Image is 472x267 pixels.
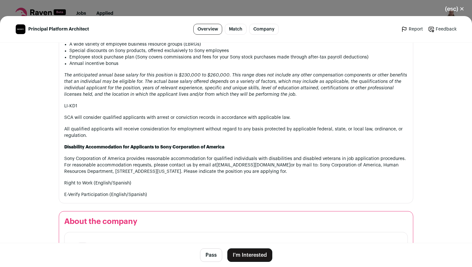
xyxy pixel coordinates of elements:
[69,60,408,67] li: Annual incentive bonus
[401,26,423,32] a: Report
[64,103,408,109] h1: LI-KD1
[28,26,89,32] span: Principal Platform Architect
[64,114,408,121] p: SCA will consider qualified applicants with arrest or conviction records in accordance with appli...
[69,54,408,60] li: Employee stock purchase plan (Sony covers commissions and fees for your Sony stock purchases made...
[69,41,408,48] li: A wide variety of employee business resource groups (EBRGs)
[64,126,408,139] p: All qualified applicants will receive consideration for employment without regard to any basis pr...
[16,24,25,34] img: 80d0fa0a4a82d33cb37873b6ed66ba68cdd359ecb195d754f65e56a0114912f8.jpg
[64,73,407,97] em: The anticipated annual base salary for this position is $230,000 to $260,000. This range does not...
[64,156,408,175] p: Sony Corporation of America provides reasonable accommodation for qualified individuals with disa...
[200,248,222,262] button: Pass
[428,26,457,32] a: Feedback
[64,192,147,197] a: E-Verify Participation (English/Spanish)
[193,24,222,35] a: Overview
[227,248,272,262] button: I'm Interested
[64,145,224,149] strong: Disability Accommodation for Applicants to Sony Corporation of America
[216,163,291,167] a: [EMAIL_ADDRESS][DOMAIN_NAME]
[437,2,472,16] button: Close modal
[64,217,408,227] h2: About the company
[249,24,279,35] a: Company
[64,181,131,185] a: Right to Work (English/Spanish)
[69,48,408,54] li: Special discounts on Sony products, offered exclusively to Sony employees
[225,24,247,35] a: Match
